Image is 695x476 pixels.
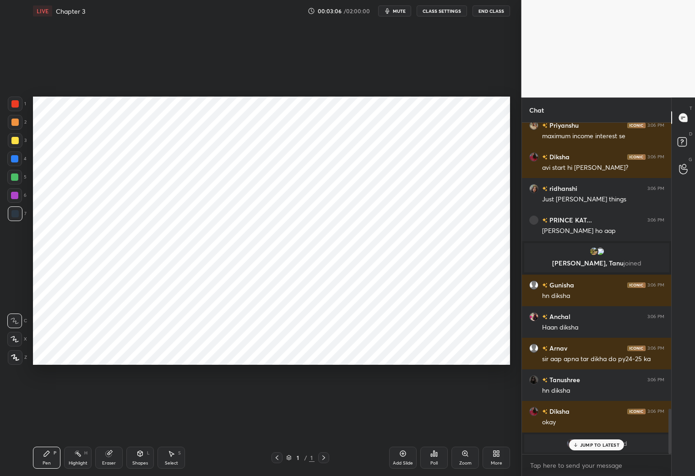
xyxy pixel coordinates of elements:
[417,5,467,16] button: CLASS SETTINGS
[7,332,27,346] div: X
[580,442,619,448] p: JUMP TO LATEST
[7,170,27,184] div: 5
[647,314,664,319] div: 3:06 PM
[7,188,27,203] div: 6
[689,156,692,163] p: G
[293,455,303,460] div: 1
[542,292,664,301] div: hn diksha
[627,346,646,351] img: iconic-dark.1390631f.png
[624,259,641,267] span: joined
[54,451,56,455] div: P
[472,5,510,16] button: End Class
[542,386,664,395] div: hn diksha
[8,97,26,111] div: 1
[529,407,538,416] img: c8ee13d84ac14d55b7c9552e073fad17.jpg
[522,123,672,454] div: grid
[542,346,548,352] img: no-rating-badge.077c3623.svg
[459,461,472,465] div: Zoom
[542,195,664,204] div: Just [PERSON_NAME] things
[378,5,411,16] button: mute
[491,461,502,465] div: More
[529,312,538,321] img: 710aac374af743619e52c97fb02a3c35.jpg
[542,124,548,129] img: no-rating-badge.077c3623.svg
[689,130,692,137] p: D
[647,282,664,288] div: 3:06 PM
[7,314,27,328] div: C
[304,455,307,460] div: /
[542,418,664,427] div: okay
[522,98,551,122] p: Chat
[102,461,116,465] div: Eraser
[647,154,664,160] div: 3:06 PM
[542,132,664,141] div: maximum income interest se
[542,378,548,383] img: no-rating-badge.077c3623.svg
[165,461,178,465] div: Select
[609,440,627,447] span: joined
[548,184,577,193] h6: ridhanshi
[542,227,664,236] div: [PERSON_NAME] ho aap
[33,5,52,16] div: LIVE
[647,377,664,383] div: 3:06 PM
[566,439,576,448] img: 775ceea94d154c35b98238d238d3d3f5.jpg
[690,105,692,112] p: T
[529,281,538,290] img: default.png
[309,454,315,462] div: 1
[147,451,150,455] div: L
[8,133,27,148] div: 3
[8,115,27,130] div: 2
[529,152,538,162] img: c8ee13d84ac14d55b7c9552e073fad17.jpg
[132,461,148,465] div: Shapes
[542,218,548,223] img: no-rating-badge.077c3623.svg
[627,409,646,414] img: iconic-dark.1390631f.png
[589,247,598,256] img: 61276bedd06a467db4f29d52a4601c3a.jpg
[647,409,664,414] div: 3:06 PM
[627,154,646,160] img: iconic-dark.1390631f.png
[529,121,538,130] img: ac7fb660e3c34ab58fdcde9eb811caf6.jpg
[56,7,85,16] h4: Chapter 3
[647,123,664,128] div: 3:06 PM
[647,346,664,351] div: 3:06 PM
[529,375,538,384] img: d5e60321c15a449f904b58f3343f34be.jpg
[542,187,548,192] img: no-rating-badge.077c3623.svg
[8,206,27,221] div: 7
[542,283,548,288] img: no-rating-badge.077c3623.svg
[43,461,51,465] div: Pen
[542,315,548,320] img: no-rating-badge.077c3623.svg
[530,260,664,267] p: [PERSON_NAME], Tanu
[595,247,604,256] img: 3
[548,343,567,353] h6: Arnav
[7,151,27,166] div: 4
[529,216,538,225] img: 3
[8,350,27,365] div: Z
[647,217,664,223] div: 3:06 PM
[548,312,570,321] h6: Anchal
[548,406,570,416] h6: Diksha
[542,410,548,415] img: no-rating-badge.077c3623.svg
[393,461,413,465] div: Add Slide
[627,123,646,128] img: iconic-dark.1390631f.png
[548,120,579,130] h6: Priyanshu
[548,280,574,290] h6: Gunisha
[647,186,664,191] div: 3:06 PM
[69,461,87,465] div: Highlight
[430,461,438,465] div: Poll
[84,451,87,455] div: H
[542,155,548,160] img: no-rating-badge.077c3623.svg
[178,451,181,455] div: S
[529,184,538,193] img: 96dc448f4dab4ce2b60978ea155eeceb.jpg
[542,355,664,364] div: sir aap apna tar dikha do py24-25 ka
[529,344,538,353] img: default.png
[548,215,592,225] h6: PRINCE KAT...
[548,375,580,384] h6: Tanushree
[542,163,664,173] div: avi start hi [PERSON_NAME]?
[548,152,570,162] h6: Diksha
[393,8,406,14] span: mute
[627,282,646,288] img: iconic-dark.1390631f.png
[542,323,664,332] div: Haan diksha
